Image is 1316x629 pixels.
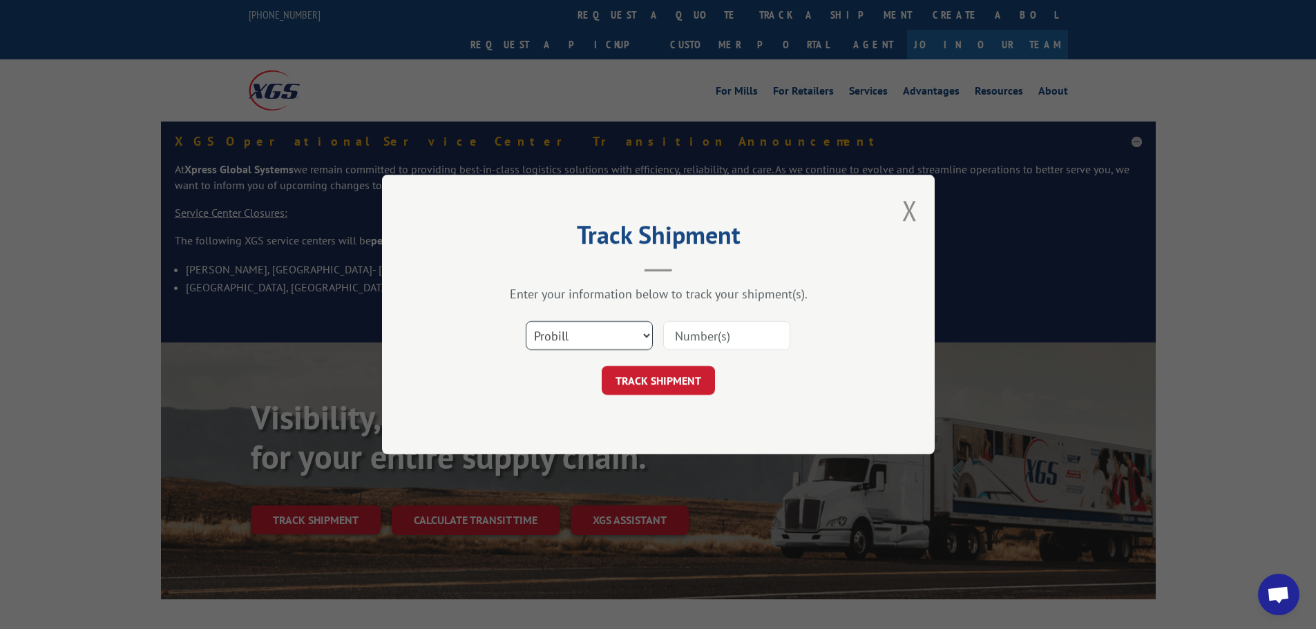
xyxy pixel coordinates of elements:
[451,286,866,302] div: Enter your information below to track your shipment(s).
[902,192,917,229] button: Close modal
[602,366,715,395] button: TRACK SHIPMENT
[451,225,866,251] h2: Track Shipment
[1258,574,1299,615] a: Open chat
[663,321,790,350] input: Number(s)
